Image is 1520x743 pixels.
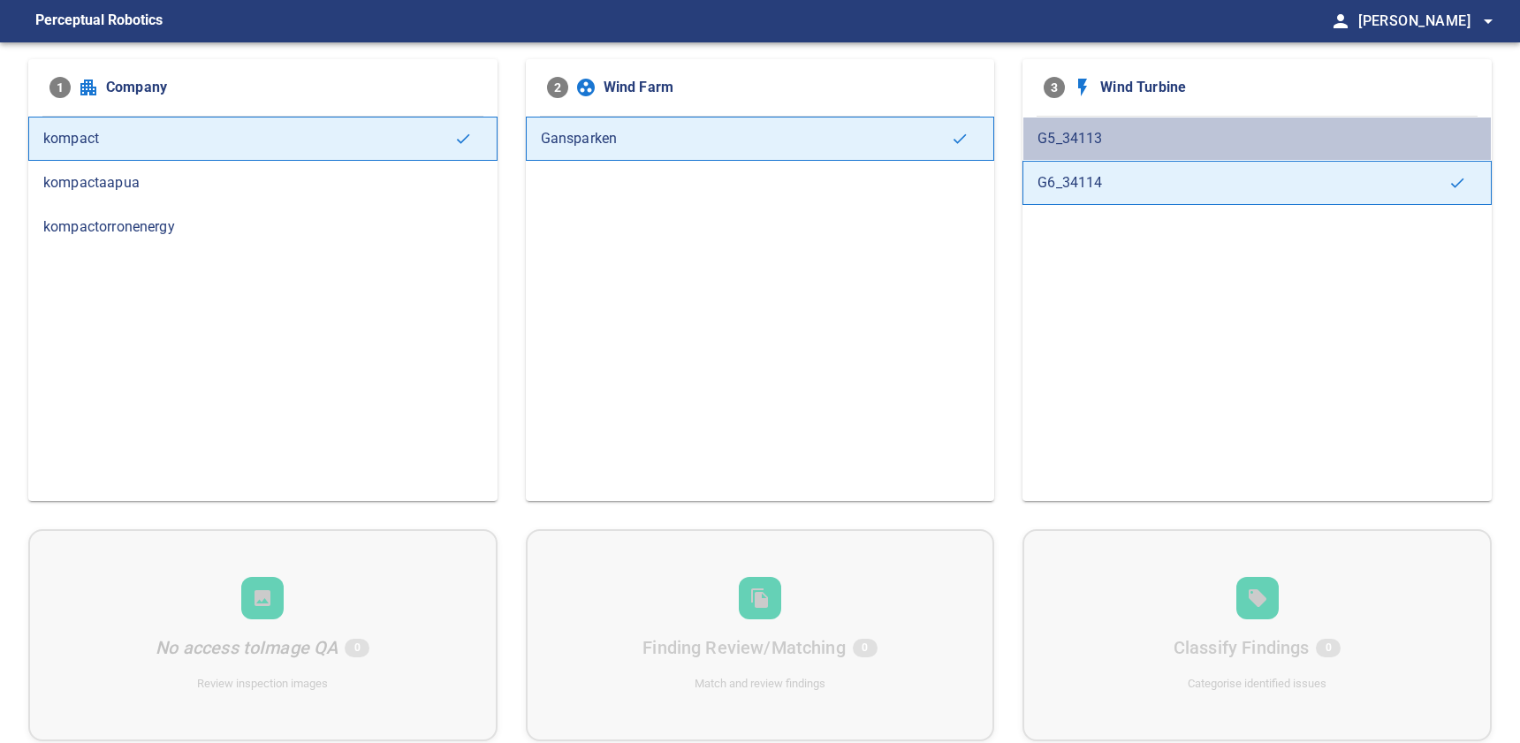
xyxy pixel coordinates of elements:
[604,77,974,98] span: Wind Farm
[1330,11,1351,32] span: person
[28,205,498,249] div: kompactorronenergy
[1100,77,1471,98] span: Wind Turbine
[1022,117,1492,161] div: G5_34113
[106,77,476,98] span: Company
[1037,172,1448,193] span: G6_34114
[541,128,952,149] span: Gansparken
[1022,161,1492,205] div: G6_34114
[28,161,498,205] div: kompactaapua
[1044,77,1065,98] span: 3
[1351,4,1499,39] button: [PERSON_NAME]
[43,172,483,193] span: kompactaapua
[1478,11,1499,32] span: arrow_drop_down
[526,117,995,161] div: Gansparken
[43,216,483,238] span: kompactorronenergy
[35,7,163,35] figcaption: Perceptual Robotics
[1037,128,1477,149] span: G5_34113
[43,128,454,149] span: kompact
[547,77,568,98] span: 2
[49,77,71,98] span: 1
[1358,9,1499,34] span: [PERSON_NAME]
[28,117,498,161] div: kompact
